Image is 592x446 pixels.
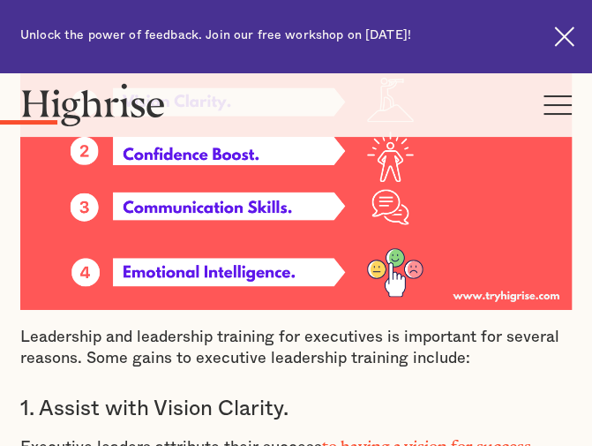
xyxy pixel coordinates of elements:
h3: 1. Assist with Vision Clarity. [20,396,572,422]
img: Highrise logo [20,83,166,126]
p: Leadership and leadership training for executives is important for several reasons. Some gains to... [20,327,572,370]
img: Cross icon [554,26,574,47]
img: Importance of executive training [20,19,572,309]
